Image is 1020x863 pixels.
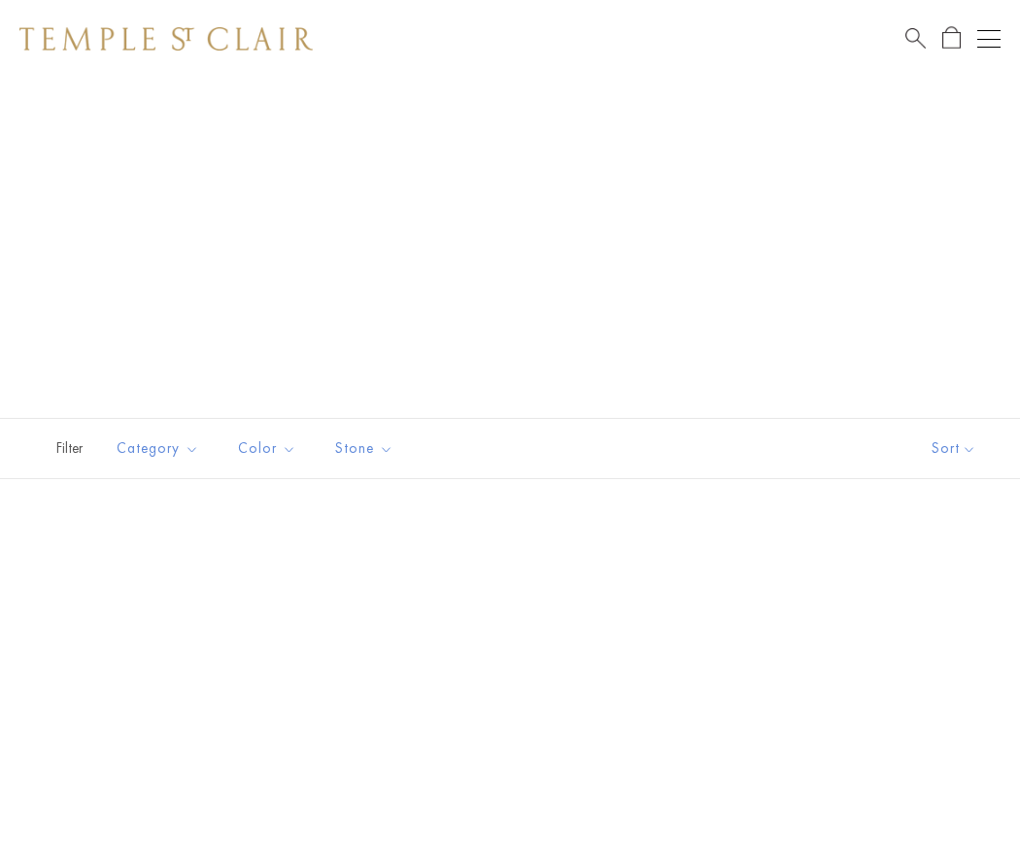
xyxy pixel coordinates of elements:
[19,27,313,51] img: Temple St. Clair
[325,436,408,461] span: Stone
[977,27,1001,51] button: Open navigation
[228,436,311,461] span: Color
[905,26,926,51] a: Search
[888,419,1020,478] button: Show sort by
[223,427,311,470] button: Color
[102,427,214,470] button: Category
[107,436,214,461] span: Category
[942,26,961,51] a: Open Shopping Bag
[321,427,408,470] button: Stone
